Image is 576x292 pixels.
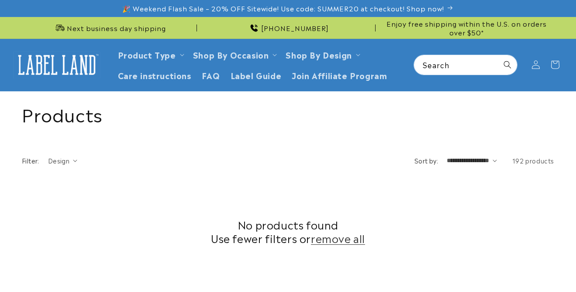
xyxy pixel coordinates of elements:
[286,65,392,85] a: Join Affiliate Program
[22,218,554,245] h2: No products found Use fewer filters or
[48,156,69,165] span: Design
[200,17,376,38] div: Announcement
[193,49,269,59] span: Shop By Occasion
[379,17,554,38] div: Announcement
[414,156,438,165] label: Sort by:
[122,4,444,13] span: 🎉 Weekend Flash Sale – 20% OFF Sitewide! Use code: SUMMER20 at checkout! Shop now!
[197,65,225,85] a: FAQ
[13,51,100,78] img: Label Land
[118,49,176,60] a: Product Type
[22,17,197,38] div: Announcement
[498,55,517,74] button: Search
[261,24,329,32] span: [PHONE_NUMBER]
[22,102,554,125] h1: Products
[393,251,567,283] iframe: Gorgias Floating Chat
[225,65,287,85] a: Label Guide
[202,70,220,80] span: FAQ
[280,44,363,65] summary: Shop By Design
[231,70,282,80] span: Label Guide
[188,44,281,65] summary: Shop By Occasion
[292,70,387,80] span: Join Affiliate Program
[22,156,39,165] h2: Filter:
[311,231,365,245] a: remove all
[113,65,197,85] a: Care instructions
[113,44,188,65] summary: Product Type
[286,49,352,60] a: Shop By Design
[118,70,191,80] span: Care instructions
[379,19,554,36] span: Enjoy free shipping within the U.S. on orders over $50*
[67,24,166,32] span: Next business day shipping
[10,48,104,82] a: Label Land
[512,156,554,165] span: 192 products
[48,156,77,165] summary: Design (0 selected)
